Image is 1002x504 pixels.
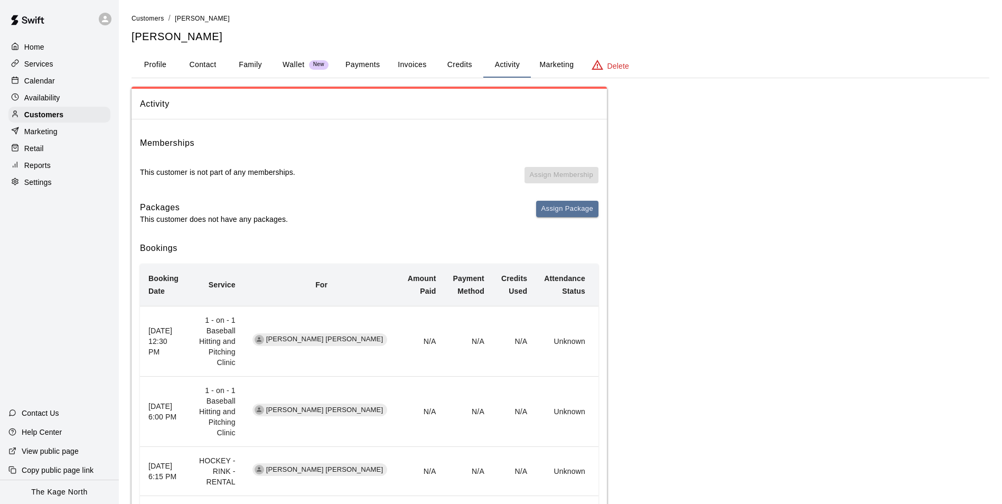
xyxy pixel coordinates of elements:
button: Profile [132,52,179,78]
h5: [PERSON_NAME] [132,30,989,44]
span: [PERSON_NAME] [175,15,230,22]
td: Unknown [536,377,594,447]
td: N/A [493,306,536,376]
a: Settings [8,174,110,190]
p: This customer is not part of any memberships. [140,167,295,178]
th: [DATE] 6:00 PM [140,377,187,447]
p: The Kage North [31,487,88,498]
button: Payments [337,52,388,78]
button: Invoices [388,52,436,78]
button: Contact [179,52,227,78]
p: Help Center [22,427,62,437]
td: N/A [444,306,492,376]
p: Services [24,59,53,69]
p: Contact Us [22,408,59,418]
a: Customers [8,107,110,123]
div: Hudson Withers [255,465,264,474]
h6: Packages [140,201,288,214]
td: Unknown [536,306,594,376]
td: N/A [399,306,445,376]
b: Booking Date [148,274,179,295]
a: Home [8,39,110,55]
a: Services [8,56,110,72]
p: Availability [24,92,60,103]
td: N/A [444,377,492,447]
p: Retail [24,143,44,154]
span: Activity [140,97,598,111]
p: Settings [24,177,52,188]
h6: Memberships [140,136,194,150]
b: Attendance Status [544,274,585,295]
p: Copy public page link [22,465,93,475]
span: New [309,61,329,68]
p: This customer does not have any packages. [140,214,288,225]
a: Reports [8,157,110,173]
td: N/A [399,377,445,447]
td: N/A [444,447,492,496]
div: Hudson Withers [255,405,264,415]
a: Retail [8,141,110,156]
button: Family [227,52,274,78]
td: 1 - on - 1 Baseball Hitting and Pitching Clinic [187,377,244,447]
h6: Bookings [140,241,598,255]
th: [DATE] 6:15 PM [140,447,187,496]
a: Calendar [8,73,110,89]
nav: breadcrumb [132,13,989,24]
span: Customers [132,15,164,22]
td: HOCKEY - RINK - RENTAL [187,447,244,496]
span: [PERSON_NAME] [PERSON_NAME] [262,334,388,344]
span: [PERSON_NAME] [PERSON_NAME] [262,465,388,475]
td: N/A [493,447,536,496]
td: Unknown [536,447,594,496]
div: Hudson Withers [255,335,264,344]
a: Customers [132,14,164,22]
span: [PERSON_NAME] [PERSON_NAME] [262,405,388,415]
p: Delete [607,61,629,71]
b: Payment Method [453,274,484,295]
a: Availability [8,90,110,106]
span: You don't have any memberships [525,167,598,192]
li: / [168,13,171,24]
td: N/A [399,447,445,496]
p: Calendar [24,76,55,86]
b: Amount Paid [408,274,436,295]
button: Marketing [531,52,582,78]
b: For [315,281,327,289]
button: Activity [483,52,531,78]
td: N/A [493,377,536,447]
p: View public page [22,446,79,456]
a: Marketing [8,124,110,139]
button: Assign Package [536,201,598,217]
p: Wallet [283,59,305,70]
b: Credits Used [501,274,527,295]
p: Marketing [24,126,58,137]
p: Home [24,42,44,52]
p: Reports [24,160,51,171]
th: [DATE] 12:30 PM [140,306,187,376]
td: 1 - on - 1 Baseball Hitting and Pitching Clinic [187,306,244,376]
b: Service [209,281,236,289]
div: basic tabs example [132,52,989,78]
p: Customers [24,109,63,120]
button: Credits [436,52,483,78]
